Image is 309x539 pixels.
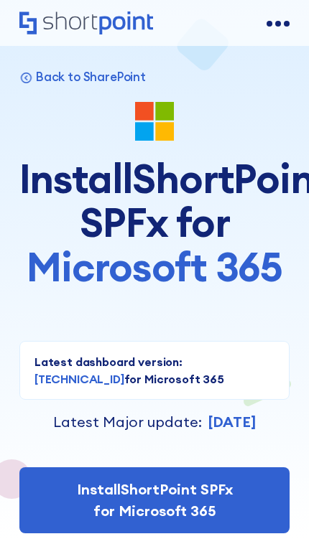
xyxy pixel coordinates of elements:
h1: ShortPoint SPFx for [19,156,290,289]
a: InstallShortPoint SPFxfor Microsoft 365 [19,467,290,533]
strong: [TECHNICAL_ID] [34,372,124,386]
span: Install [19,153,132,204]
span: Microsoft 365 [27,241,282,292]
a: Home [19,11,153,36]
p: Latest Major update: [53,411,202,433]
a: open menu [267,12,290,35]
strong: [DATE] [208,413,256,431]
strong: Latest dashboard version: [34,355,183,369]
a: Back to SharePoint [19,69,290,85]
p: Back to SharePoint [36,69,146,85]
strong: for Microsoft 365 [124,372,224,386]
span: Install [77,480,121,498]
